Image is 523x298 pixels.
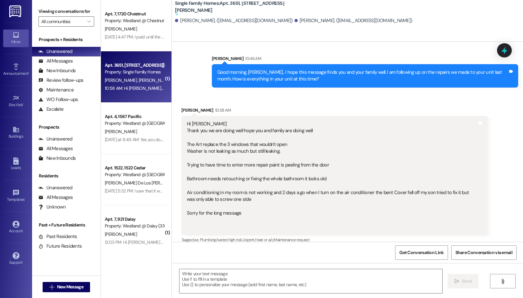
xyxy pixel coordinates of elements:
[32,124,101,131] div: Prospects
[38,87,74,93] div: Maintenance
[181,107,488,116] div: [PERSON_NAME]
[3,219,29,236] a: Account
[38,184,72,191] div: Unanswered
[38,58,73,64] div: All Messages
[41,16,84,27] input: All communities
[38,96,78,103] div: WO Follow-ups
[105,17,164,24] div: Property: Westland @ Chestnut (3366)
[57,284,83,290] span: New Message
[38,243,82,250] div: Future Residents
[105,216,164,223] div: Apt. 7, 921 Daisy
[139,77,171,83] span: [PERSON_NAME]
[105,77,139,83] span: [PERSON_NAME]
[38,155,76,162] div: New Inbounds
[87,19,91,24] i: 
[38,77,83,84] div: Review follow-ups
[455,249,512,256] span: Share Conversation via email
[38,67,76,74] div: New Inbounds
[38,145,73,152] div: All Messages
[244,55,261,62] div: 10:46 AM
[3,124,29,141] a: Buildings
[105,26,137,32] span: [PERSON_NAME]
[9,5,22,17] img: ResiDesk Logo
[38,204,66,210] div: Unknown
[23,102,24,106] span: •
[274,237,310,243] span: Maintenance request
[25,196,26,201] span: •
[217,69,508,83] div: Good morning, [PERSON_NAME].. I hope this message finds you and your family well. I am following ...
[38,194,73,201] div: All Messages
[38,6,94,16] label: Viewing conversations for
[29,70,29,75] span: •
[105,120,164,127] div: Property: Westland @ [GEOGRAPHIC_DATA] (3297)
[105,137,449,142] div: [DATE] at 8:49 AM: Yes you do. Also I sent you a text about me getting a reminder of my rent paym...
[243,237,255,243] span: Urgent ,
[105,171,164,178] div: Property: Westland @ [GEOGRAPHIC_DATA] (3297)
[32,36,101,43] div: Prospects + Residents
[3,30,29,47] a: Inbox
[181,235,488,244] div: Tagged as:
[3,250,29,268] a: Support
[105,34,183,40] div: [DATE] 4:47 PM: I paid until the 11th I believe
[454,279,459,284] i: 
[38,48,72,55] div: Unanswered
[38,233,77,240] div: Past Residents
[395,245,448,260] button: Get Conversation Link
[105,69,164,75] div: Property: Single Family Homes
[38,136,72,142] div: Unanswered
[200,237,228,243] span: Plumbing/water ,
[32,173,101,179] div: Residents
[175,17,293,24] div: [PERSON_NAME]. ([EMAIL_ADDRESS][DOMAIN_NAME])
[399,249,444,256] span: Get Conversation Link
[212,55,518,64] div: [PERSON_NAME]
[38,106,63,113] div: Escalate
[105,165,164,171] div: Apt. 1522, 1522 Cedar
[451,245,517,260] button: Share Conversation via email
[105,239,255,245] div: 12:03 PM: Hi [PERSON_NAME] good afternoon, yes one more time but no recently
[213,107,231,114] div: 10:58 AM
[105,223,164,229] div: Property: Westland @ Daisy (3309)
[32,222,101,228] div: Past + Future Residents
[228,237,243,243] span: High risk ,
[295,17,412,24] div: [PERSON_NAME]. ([EMAIL_ADDRESS][DOMAIN_NAME])
[3,156,29,173] a: Leads
[448,274,479,288] button: Send
[255,237,274,243] span: Heat or a/c ,
[105,11,164,17] div: Apt. 7, 1720 Chestnut
[105,113,164,120] div: Apt. 4, 1567 Pacific
[49,285,54,290] i: 
[43,282,90,292] button: New Message
[187,121,477,231] div: Hi [PERSON_NAME] Thank you we are doing well hope you and family are doing well The Art replace t...
[105,180,186,186] span: [PERSON_NAME] De Los [PERSON_NAME]
[462,278,472,285] span: Send
[105,231,137,237] span: [PERSON_NAME]
[105,62,164,69] div: Apt. 3651, [STREET_ADDRESS][PERSON_NAME]
[3,93,29,110] a: Site Visit •
[500,279,505,284] i: 
[3,187,29,205] a: Templates •
[105,129,137,134] span: [PERSON_NAME]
